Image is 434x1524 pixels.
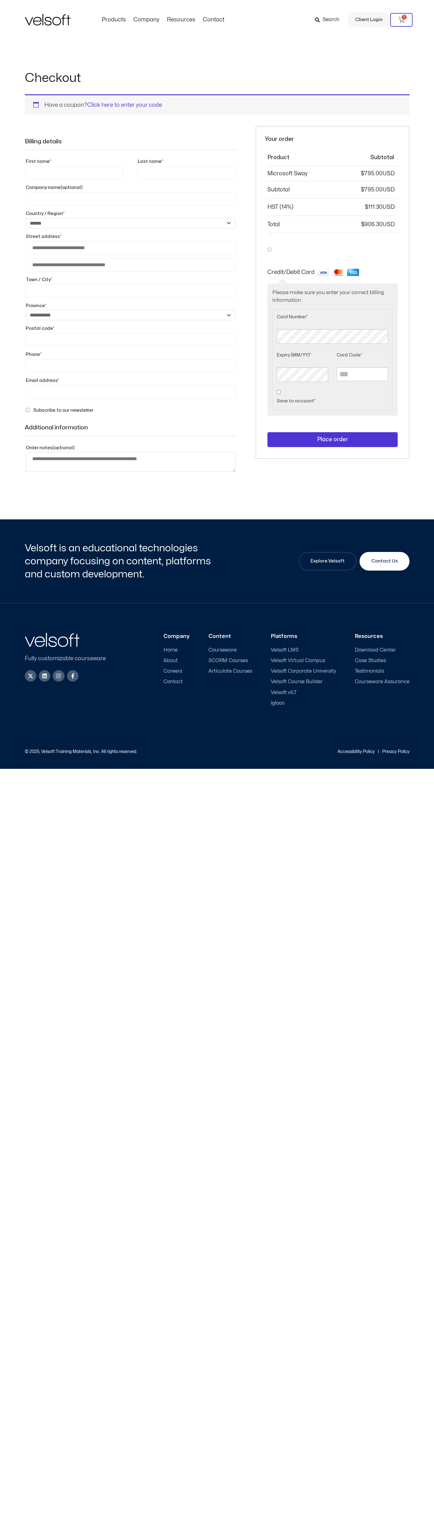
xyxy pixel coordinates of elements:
[277,399,315,403] label: Save to account
[60,185,83,190] span: (optional)
[267,181,338,199] th: Subtotal
[163,16,199,23] a: ResourcesMenu Toggle
[338,750,375,754] a: Accessibility Policy
[332,269,347,276] img: mastercard
[337,351,388,360] label: Card Code
[163,647,190,653] a: Home
[365,204,368,210] span: $
[355,16,383,24] span: Client Login
[199,16,228,23] a: ContactMenu Toggle
[163,679,183,685] span: Contact
[382,750,409,754] a: Privacy Policy
[52,446,74,450] span: (optional)
[378,750,379,754] p: |
[277,351,328,360] label: Expiry (MM/YY)
[361,187,383,192] bdi: 795.00
[256,126,409,149] h3: Your order
[271,690,336,696] a: Velsoft vILT
[355,647,396,653] span: Download Center
[365,204,395,210] span: 111.30
[338,149,398,166] th: Subtotal
[25,750,137,754] p: © 2025, Velsoft Training Materials, Inc. All rights reserved.
[163,679,190,685] a: Contact
[267,432,398,447] button: Place order
[355,647,409,653] a: Download Center
[277,312,388,321] label: Card Number
[267,216,338,233] th: Total
[25,132,236,150] h3: Billing details
[355,633,409,640] h3: Resources
[361,171,364,176] span: $
[26,350,235,359] label: Phone
[361,222,365,227] span: $
[355,658,386,664] span: Case Studies
[25,542,216,580] h2: Velsoft is an educational technologies company focusing on content, platforms and custom developm...
[347,269,361,276] img: amex
[130,16,163,23] a: CompanyMenu Toggle
[347,12,390,27] a: Client Login
[98,16,228,23] nav: Menu
[311,558,345,565] span: Explore Velsoft
[271,679,323,685] span: Velsoft Course Builder
[355,668,409,674] a: Testimonials
[317,269,332,276] img: visa
[25,654,116,663] p: Fully customizable courseware
[360,552,409,571] a: Contact Us
[26,183,235,192] label: Company name
[323,16,339,24] span: Search
[25,126,409,490] form: Checkout
[267,149,338,166] th: Product
[371,558,398,565] span: Contact Us
[26,209,235,218] label: Country / Region
[163,668,190,674] a: Careers
[361,187,364,192] span: $
[208,647,237,653] span: Courseware
[355,668,384,674] span: Testimonials
[26,301,235,310] label: Province
[315,15,344,25] a: Search
[355,658,409,664] a: Case Studies
[26,275,235,284] label: Town / City
[163,658,190,664] a: About
[163,668,182,674] span: Careers
[26,376,235,385] label: Email address
[26,157,123,166] label: First name
[267,199,338,216] th: HST (14%)
[25,69,409,87] h1: Checkout
[271,658,336,664] a: Velsoft Virtual Campus
[271,668,336,674] a: Velsoft Corporate University
[26,408,30,412] input: Subscribe to our newsletter
[208,633,252,640] h3: Content
[163,633,190,640] h3: Company
[271,647,336,653] a: Velsoft LMS
[163,658,178,664] span: About
[271,658,325,664] span: Velsoft Virtual Campus
[98,16,130,23] a: ProductsMenu Toggle
[87,102,162,108] a: Enter your coupon code
[402,15,407,20] span: 1
[272,289,392,304] p: Please make sure you enter your correct billing information.
[271,690,297,696] span: Velsoft vILT
[26,232,235,241] label: Street address
[271,679,336,685] a: Velsoft Course Builder
[208,658,252,664] a: SCORM Courses
[299,552,356,571] a: Explore Velsoft
[25,14,70,25] img: Velsoft Training Materials
[138,157,235,166] label: Last name
[163,647,178,653] span: Home
[25,418,236,436] h3: Additional information
[271,700,336,706] a: Iglooo
[390,13,413,27] a: 1
[361,171,383,176] bdi: 795.00
[25,94,409,115] div: Have a coupon?
[26,324,235,333] label: Postal code
[208,658,248,664] span: SCORM Courses
[208,668,252,674] a: Articulate Courses
[208,647,252,653] a: Courseware
[271,633,336,640] h3: Platforms
[355,679,409,685] a: Courseware Assurance
[271,700,284,706] span: Iglooo
[267,166,338,181] td: Microsoft Sway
